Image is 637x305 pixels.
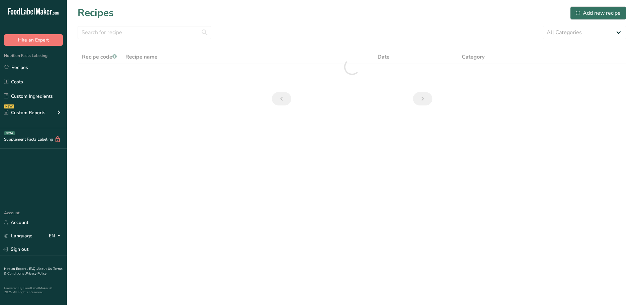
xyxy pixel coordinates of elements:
[37,266,53,271] a: About Us .
[4,266,28,271] a: Hire an Expert .
[4,109,45,116] div: Custom Reports
[29,266,37,271] a: FAQ .
[4,131,15,135] div: BETA
[4,230,32,242] a: Language
[576,9,621,17] div: Add new recipe
[26,271,46,276] a: Privacy Policy
[272,92,291,105] a: Previous page
[78,26,211,39] input: Search for recipe
[4,266,63,276] a: Terms & Conditions .
[4,286,63,294] div: Powered By FoodLabelMaker © 2025 All Rights Reserved
[570,6,626,20] button: Add new recipe
[4,104,14,108] div: NEW
[78,5,114,20] h1: Recipes
[49,232,63,240] div: EN
[413,92,432,105] a: Next page
[4,34,63,46] button: Hire an Expert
